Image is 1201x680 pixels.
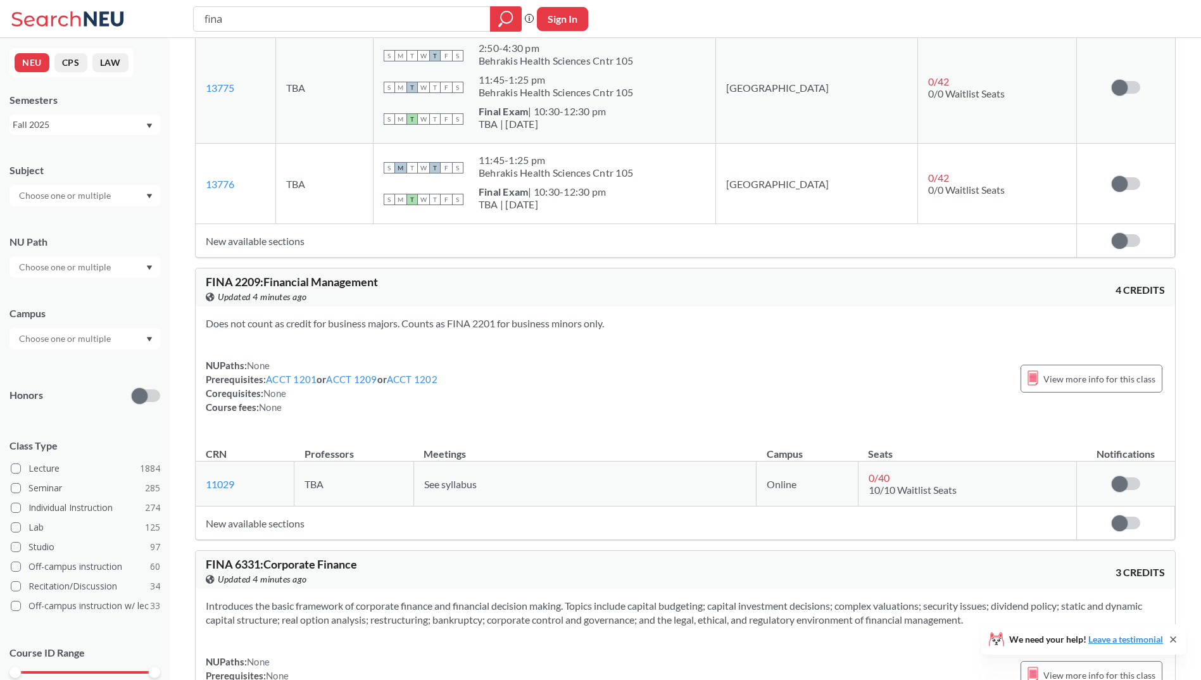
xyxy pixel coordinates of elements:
div: TBA | [DATE] [479,198,607,211]
span: F [441,82,452,93]
td: New available sections [196,224,1077,258]
div: Behrakis Health Sciences Cntr 105 [479,86,633,99]
div: | 10:30-12:30 pm [479,186,607,198]
td: Online [757,462,858,507]
div: | 10:30-12:30 pm [479,105,607,118]
span: None [247,656,270,667]
div: Fall 2025Dropdown arrow [9,115,160,135]
span: FINA 2209 : Financial Management [206,275,378,289]
div: 2:50 - 4:30 pm [479,42,633,54]
div: 11:45 - 1:25 pm [479,73,633,86]
a: 11029 [206,478,234,490]
span: 33 [150,599,160,613]
th: Professors [294,434,414,462]
span: S [452,194,463,205]
span: F [441,194,452,205]
th: Meetings [413,434,756,462]
th: Notifications [1077,434,1175,462]
span: 285 [145,481,160,495]
div: NUPaths: Prerequisites: or or Corequisites: Course fees: [206,358,437,414]
span: 34 [150,579,160,593]
span: S [452,50,463,61]
input: Choose one or multiple [13,260,119,275]
span: We need your help! [1009,635,1163,644]
span: None [259,401,282,413]
span: M [395,162,406,173]
section: Does not count as credit for business majors. Counts as FINA 2201 for business minors only. [206,317,1165,331]
label: Recitation/Discussion [11,578,160,595]
span: T [406,113,418,125]
td: New available sections [196,507,1077,540]
span: F [441,113,452,125]
span: 4 CREDITS [1116,283,1165,297]
input: Choose one or multiple [13,331,119,346]
span: W [418,113,429,125]
th: Seats [858,434,1076,462]
a: 13775 [206,82,234,94]
td: TBA [294,462,414,507]
div: magnifying glass [490,6,522,32]
input: Choose one or multiple [13,188,119,203]
span: S [384,50,395,61]
span: W [418,50,429,61]
span: 0 / 40 [869,472,890,484]
span: S [452,82,463,93]
a: ACCT 1201 [266,374,317,385]
div: Dropdown arrow [9,256,160,278]
span: 97 [150,540,160,554]
span: T [429,194,441,205]
span: 0 / 42 [928,75,949,87]
section: Introduces the basic framework of corporate finance and financial decision making. Topics include... [206,599,1165,627]
div: Semesters [9,93,160,107]
td: TBA [276,144,374,224]
label: Seminar [11,480,160,496]
span: S [384,194,395,205]
span: F [441,162,452,173]
span: Updated 4 minutes ago [218,290,307,304]
span: W [418,162,429,173]
button: CPS [54,53,87,72]
button: LAW [92,53,129,72]
span: None [247,360,270,371]
label: Studio [11,539,160,555]
span: W [418,194,429,205]
span: Updated 4 minutes ago [218,572,307,586]
span: See syllabus [424,478,477,490]
span: T [406,194,418,205]
button: NEU [15,53,49,72]
td: [GEOGRAPHIC_DATA] [716,32,918,144]
a: ACCT 1209 [326,374,377,385]
span: M [395,50,406,61]
span: T [429,82,441,93]
span: M [395,113,406,125]
span: 10/10 Waitlist Seats [869,484,957,496]
span: None [263,387,286,399]
span: S [452,162,463,173]
svg: Dropdown arrow [146,194,153,199]
div: CRN [206,447,227,461]
label: Lecture [11,460,160,477]
span: 1884 [140,462,160,475]
svg: Dropdown arrow [146,123,153,129]
span: F [441,50,452,61]
span: T [429,162,441,173]
div: Dropdown arrow [9,328,160,349]
p: Course ID Range [9,646,160,660]
span: S [384,162,395,173]
span: T [429,50,441,61]
div: NU Path [9,235,160,249]
td: TBA [276,32,374,144]
button: Sign In [537,7,588,31]
input: Class, professor, course number, "phrase" [203,8,481,30]
span: Class Type [9,439,160,453]
label: Off-campus instruction [11,558,160,575]
span: 0/0 Waitlist Seats [928,184,1005,196]
span: 60 [150,560,160,574]
a: Leave a testimonial [1088,634,1163,645]
label: Lab [11,519,160,536]
div: 11:45 - 1:25 pm [479,154,633,167]
a: 13776 [206,178,234,190]
svg: Dropdown arrow [146,337,153,342]
span: W [418,82,429,93]
svg: Dropdown arrow [146,265,153,270]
